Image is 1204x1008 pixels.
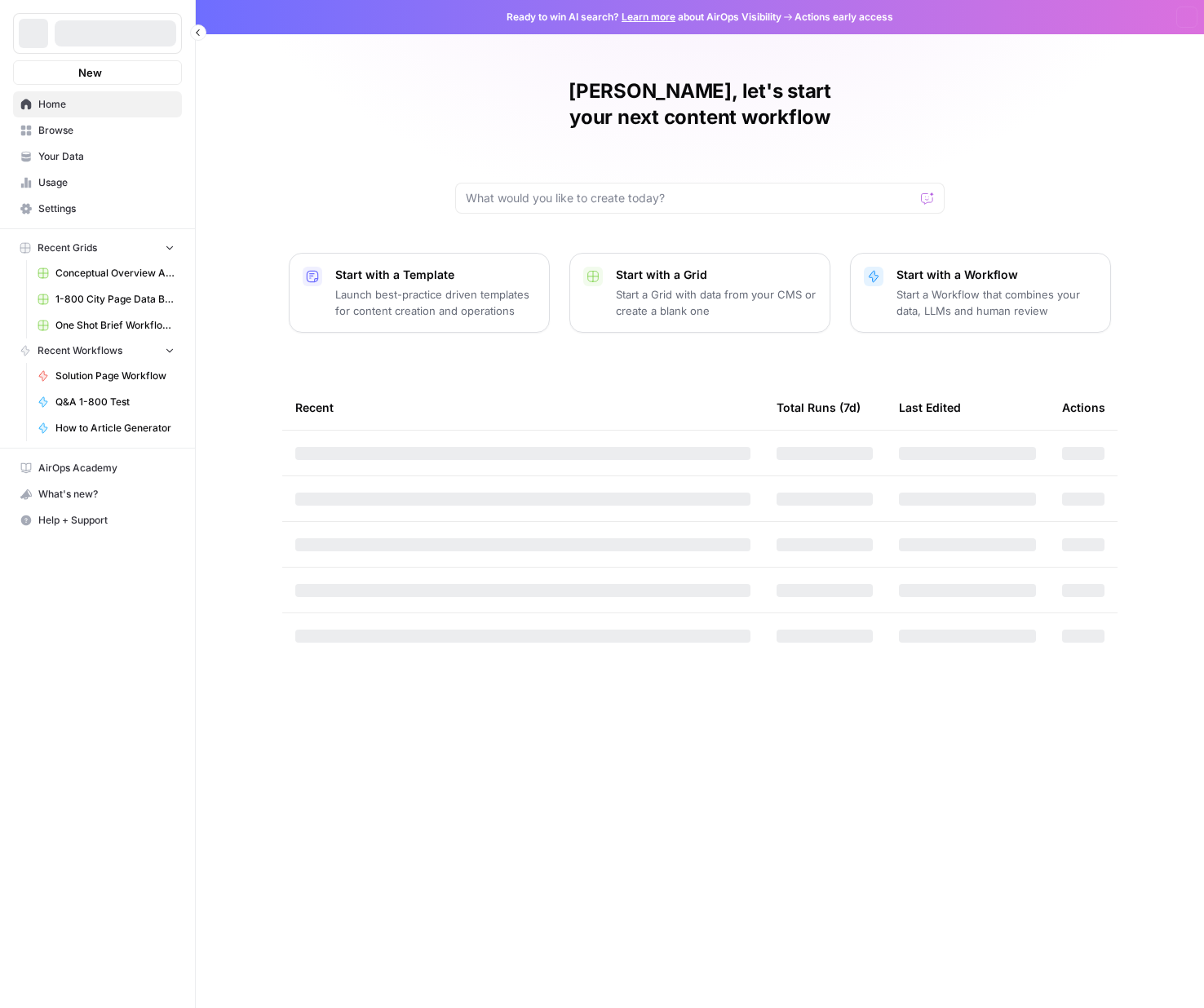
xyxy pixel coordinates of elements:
[13,60,182,85] button: New
[38,175,175,190] span: Usage
[30,363,182,389] a: Solution Page Workflow
[13,481,182,507] button: What's new?
[38,343,122,358] span: Recent Workflows
[507,10,781,24] span: Ready to win AI search? about AirOps Visibility
[55,292,175,307] span: 1-800 City Page Data Batch 5
[14,482,181,506] div: What's new?
[38,123,175,138] span: Browse
[13,507,182,533] button: Help + Support
[55,395,175,409] span: Q&A 1-800 Test
[850,253,1111,333] button: Start with a WorkflowStart a Workflow that combines your data, LLMs and human review
[38,513,175,528] span: Help + Support
[13,91,182,117] a: Home
[13,170,182,196] a: Usage
[466,190,914,206] input: What would you like to create today?
[622,11,675,23] a: Learn more
[289,253,550,333] button: Start with a TemplateLaunch best-practice driven templates for content creation and operations
[30,415,182,441] a: How to Article Generator
[78,64,102,81] span: New
[455,78,945,130] h1: [PERSON_NAME], let's start your next content workflow
[38,149,175,164] span: Your Data
[13,455,182,481] a: AirOps Academy
[30,260,182,286] a: Conceptual Overview Article Grid
[55,421,175,435] span: How to Article Generator
[55,369,175,383] span: Solution Page Workflow
[30,312,182,338] a: One Shot Brief Workflow Grid
[13,338,182,363] button: Recent Workflows
[295,385,750,430] div: Recent
[795,10,893,24] span: Actions early access
[335,286,536,319] p: Launch best-practice driven templates for content creation and operations
[13,236,182,260] button: Recent Grids
[1062,385,1105,430] div: Actions
[30,286,182,312] a: 1-800 City Page Data Batch 5
[335,267,536,283] p: Start with a Template
[13,144,182,170] a: Your Data
[777,385,861,430] div: Total Runs (7d)
[38,461,175,475] span: AirOps Academy
[616,267,817,283] p: Start with a Grid
[896,267,1097,283] p: Start with a Workflow
[55,266,175,281] span: Conceptual Overview Article Grid
[896,286,1097,319] p: Start a Workflow that combines your data, LLMs and human review
[38,241,97,255] span: Recent Grids
[30,389,182,415] a: Q&A 1-800 Test
[38,201,175,216] span: Settings
[616,286,817,319] p: Start a Grid with data from your CMS or create a blank one
[569,253,830,333] button: Start with a GridStart a Grid with data from your CMS or create a blank one
[13,196,182,222] a: Settings
[55,318,175,333] span: One Shot Brief Workflow Grid
[13,117,182,144] a: Browse
[899,385,961,430] div: Last Edited
[38,97,175,112] span: Home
